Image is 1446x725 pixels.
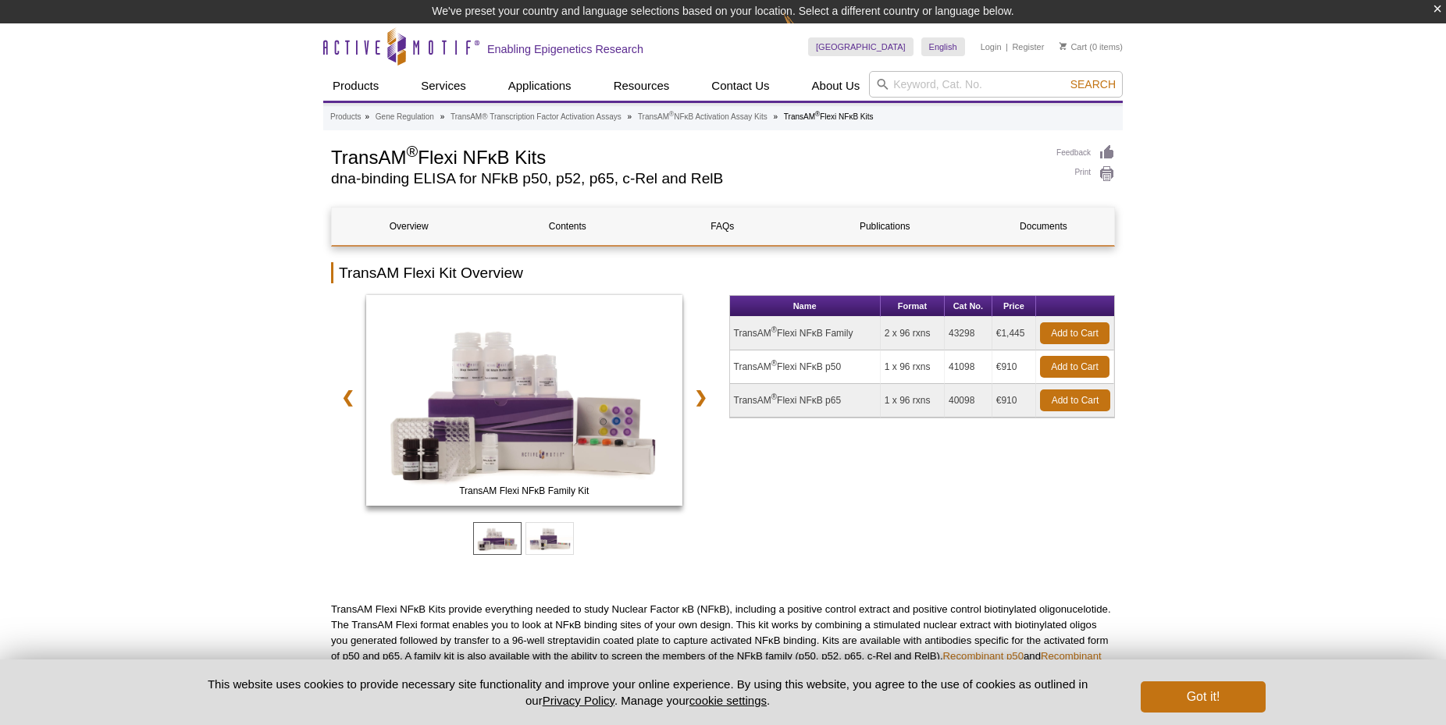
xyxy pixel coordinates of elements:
[366,295,682,510] a: TransAM Flexi NFκB Family
[638,110,768,124] a: TransAM®NFκB Activation Assay Kits
[730,296,881,317] th: Name
[369,483,678,499] span: TransAM Flexi NFκB Family Kit
[332,208,486,245] a: Overview
[808,37,914,56] a: [GEOGRAPHIC_DATA]
[1060,41,1087,52] a: Cart
[1056,165,1115,183] a: Print
[649,208,796,245] a: FAQs
[331,379,365,415] a: ❮
[881,350,945,384] td: 1 x 96 rxns
[669,110,674,118] sup: ®
[771,325,777,334] sup: ®
[365,112,369,121] li: »
[943,650,1024,662] a: Recombinant p50
[1066,77,1120,91] button: Search
[1141,681,1266,713] button: Got it!
[869,71,1123,98] input: Keyword, Cat. No.
[967,208,1120,245] a: Documents
[992,317,1036,350] td: €1,445
[451,110,621,124] a: TransAM® Transcription Factor Activation Assays
[945,384,992,418] td: 40098
[1060,37,1123,56] li: (0 items)
[689,694,767,707] button: cookie settings
[1040,322,1109,344] a: Add to Cart
[784,112,874,121] li: TransAM Flexi NFκB Kits
[487,42,643,56] h2: Enabling Epigenetics Research
[1012,41,1044,52] a: Register
[411,71,475,101] a: Services
[604,71,679,101] a: Resources
[771,393,777,401] sup: ®
[331,144,1041,168] h1: TransAM Flexi NFκB Kits
[331,602,1115,680] p: TransAM Flexi NFκB Kits provide everything needed to study Nuclear Factor κB (NFkB), including a ...
[730,350,881,384] td: TransAM Flexi NFκB p50
[331,262,1115,283] h2: TransAM Flexi Kit Overview
[1040,356,1109,378] a: Add to Cart
[1056,144,1115,162] a: Feedback
[702,71,778,101] a: Contact Us
[881,296,945,317] th: Format
[771,359,777,368] sup: ®
[808,208,962,245] a: Publications
[1060,42,1067,50] img: Your Cart
[921,37,965,56] a: English
[331,172,1041,186] h2: dna-binding ELISA for NFkB p50, p52, p65, c-Rel and RelB
[945,350,992,384] td: 41098
[945,296,992,317] th: Cat No.
[881,317,945,350] td: 2 x 96 rxns
[180,676,1115,709] p: This website uses cookies to provide necessary site functionality and improve your online experie...
[331,650,1102,677] a: Recombinant p65
[992,350,1036,384] td: €910
[490,208,644,245] a: Contents
[730,384,881,418] td: TransAM Flexi NFκB p65
[783,12,825,48] img: Change Here
[774,112,778,121] li: »
[881,384,945,418] td: 1 x 96 rxns
[684,379,718,415] a: ❯
[406,143,418,160] sup: ®
[330,110,361,124] a: Products
[543,694,614,707] a: Privacy Policy
[1040,389,1110,411] a: Add to Cart
[1006,37,1008,56] li: |
[730,317,881,350] td: TransAM Flexi NFκB Family
[376,110,434,124] a: Gene Regulation
[499,71,581,101] a: Applications
[1070,78,1116,91] span: Search
[366,295,682,506] img: TransAM Flexi NFκB Family
[440,112,445,121] li: »
[981,41,1002,52] a: Login
[628,112,632,121] li: »
[992,384,1036,418] td: €910
[323,71,388,101] a: Products
[945,317,992,350] td: 43298
[815,110,820,118] sup: ®
[803,71,870,101] a: About Us
[992,296,1036,317] th: Price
